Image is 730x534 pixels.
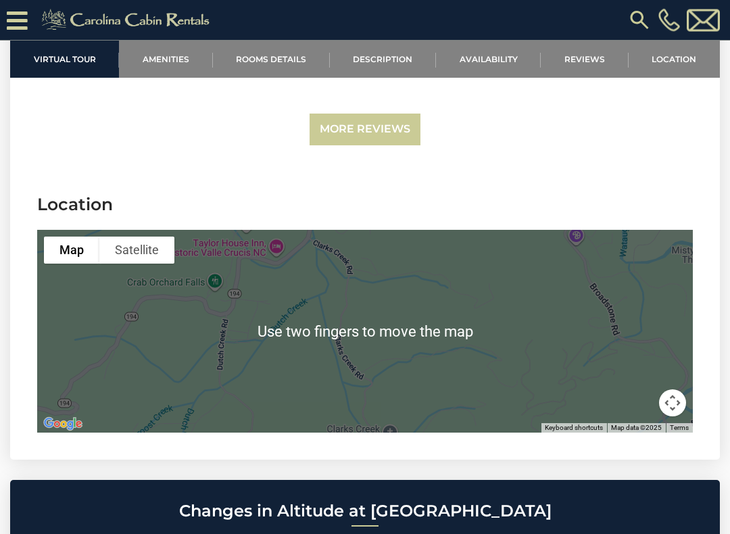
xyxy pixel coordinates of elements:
[436,41,541,78] a: Availability
[330,41,436,78] a: Description
[545,424,603,433] button: Keyboard shortcuts
[44,237,99,264] button: Show street map
[41,416,85,433] a: Open this area in Google Maps (opens a new window)
[34,7,221,34] img: Khaki-logo.png
[627,8,652,32] img: search-regular.svg
[41,416,85,433] img: Google
[99,237,174,264] button: Show satellite imagery
[310,114,420,146] a: More Reviews
[655,9,683,32] a: [PHONE_NUMBER]
[14,503,716,520] h2: Changes in Altitude at [GEOGRAPHIC_DATA]
[611,424,662,432] span: Map data ©2025
[10,41,119,78] a: Virtual Tour
[670,424,689,432] a: Terms
[659,390,686,417] button: Map camera controls
[629,41,720,78] a: Location
[213,41,330,78] a: Rooms Details
[119,41,212,78] a: Amenities
[37,193,693,217] h3: Location
[541,41,628,78] a: Reviews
